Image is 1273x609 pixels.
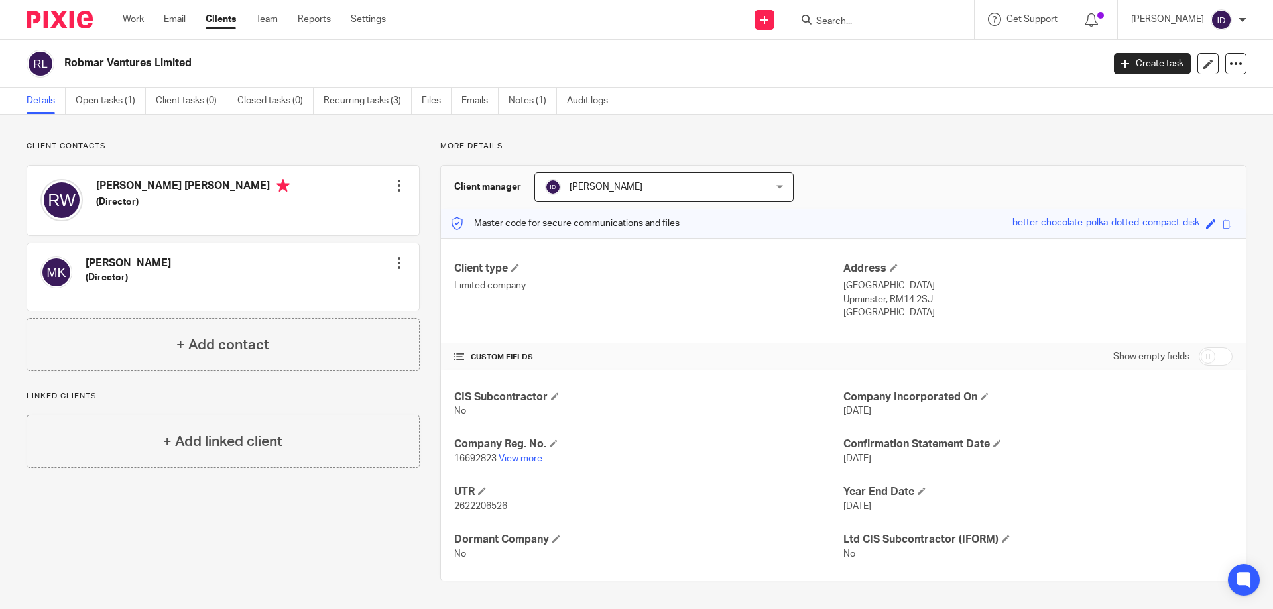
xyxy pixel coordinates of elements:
[96,179,290,195] h4: [PERSON_NAME] [PERSON_NAME]
[440,141,1246,152] p: More details
[1211,9,1232,30] img: svg%3E
[176,335,269,355] h4: + Add contact
[27,50,54,78] img: svg%3E
[499,454,542,463] a: View more
[256,13,278,26] a: Team
[96,195,290,209] h5: (Director)
[451,217,680,230] p: Master code for secure communications and files
[1113,350,1189,363] label: Show empty fields
[545,179,561,195] img: svg%3E
[843,406,871,415] span: [DATE]
[276,179,290,192] i: Primary
[843,533,1233,547] h4: Ltd CIS Subcontractor (IFORM)
[156,88,227,114] a: Client tasks (0)
[454,180,521,194] h3: Client manager
[86,256,171,270] h4: [PERSON_NAME]
[461,88,499,114] a: Emails
[843,549,855,559] span: No
[843,437,1233,451] h4: Confirmation Statement Date
[843,306,1233,319] p: [GEOGRAPHIC_DATA]
[509,88,557,114] a: Notes (1)
[843,502,871,511] span: [DATE]
[454,406,466,415] span: No
[86,271,171,284] h5: (Director)
[843,262,1233,276] h4: Address
[163,431,282,452] h4: + Add linked client
[454,454,497,463] span: 16692823
[237,88,314,114] a: Closed tasks (0)
[351,13,386,26] a: Settings
[123,13,144,26] a: Work
[454,502,507,511] span: 2622206526
[27,141,420,152] p: Client contacts
[1012,216,1199,231] div: better-chocolate-polka-dotted-compact-disk
[843,279,1233,292] p: [GEOGRAPHIC_DATA]
[422,88,452,114] a: Files
[454,549,466,559] span: No
[40,256,72,288] img: svg%3E
[567,88,618,114] a: Audit logs
[1114,53,1191,74] a: Create task
[843,390,1233,404] h4: Company Incorporated On
[27,88,66,114] a: Details
[324,88,412,114] a: Recurring tasks (3)
[1131,13,1204,26] p: [PERSON_NAME]
[27,11,93,28] img: Pixie
[570,182,642,192] span: [PERSON_NAME]
[454,262,843,276] h4: Client type
[815,16,934,28] input: Search
[76,88,146,114] a: Open tasks (1)
[454,485,843,499] h4: UTR
[1006,15,1058,24] span: Get Support
[164,13,186,26] a: Email
[454,352,843,362] h4: CUSTOM FIELDS
[843,454,871,463] span: [DATE]
[40,179,83,221] img: svg%3E
[64,56,888,70] h2: Robmar Ventures Limited
[454,437,843,451] h4: Company Reg. No.
[843,485,1233,499] h4: Year End Date
[206,13,236,26] a: Clients
[843,293,1233,306] p: Upminster, RM14 2SJ
[298,13,331,26] a: Reports
[454,390,843,404] h4: CIS Subcontractor
[27,391,420,402] p: Linked clients
[454,279,843,292] p: Limited company
[454,533,843,547] h4: Dormant Company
